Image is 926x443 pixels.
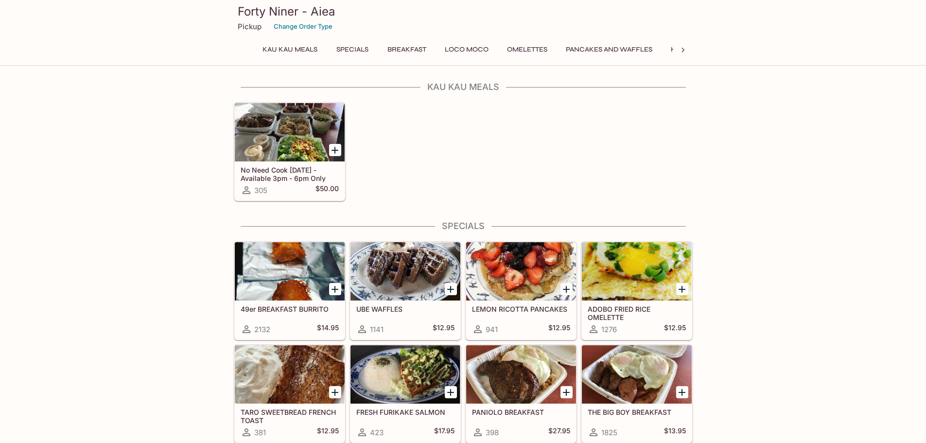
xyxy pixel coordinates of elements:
h5: $13.95 [664,426,686,438]
div: 49er BREAKFAST BURRITO [235,242,345,301]
button: Add 49er BREAKFAST BURRITO [329,283,341,295]
button: Add PANIOLO BREAKFAST [560,386,573,398]
div: PANIOLO BREAKFAST [466,345,576,404]
a: LEMON RICOTTA PANCAKES941$12.95 [466,242,577,340]
h3: Forty Niner - Aiea [238,4,689,19]
h5: PANIOLO BREAKFAST [472,408,570,416]
a: PANIOLO BREAKFAST398$27.95 [466,345,577,443]
div: TARO SWEETBREAD FRENCH TOAST [235,345,345,404]
h5: $12.95 [548,323,570,335]
button: Add No Need Cook Today - Available 3pm - 6pm Only [329,144,341,156]
span: 398 [486,428,499,437]
a: FRESH FURIKAKE SALMON423$17.95 [350,345,461,443]
a: ADOBO FRIED RICE OMELETTE1276$12.95 [581,242,692,340]
span: 2132 [254,325,270,334]
h4: Kau Kau Meals [234,82,693,92]
h5: $17.95 [434,426,454,438]
span: 305 [254,186,267,195]
button: Hawaiian Style French Toast [665,43,786,56]
button: Change Order Type [269,19,337,34]
h5: $12.95 [433,323,454,335]
h5: No Need Cook [DATE] - Available 3pm - 6pm Only [241,166,339,182]
a: THE BIG BOY BREAKFAST1825$13.95 [581,345,692,443]
span: 941 [486,325,498,334]
h5: $12.95 [317,426,339,438]
button: Pancakes and Waffles [560,43,658,56]
button: Add ADOBO FRIED RICE OMELETTE [676,283,688,295]
button: Add THE BIG BOY BREAKFAST [676,386,688,398]
a: TARO SWEETBREAD FRENCH TOAST381$12.95 [234,345,345,443]
div: ADOBO FRIED RICE OMELETTE [582,242,692,301]
a: No Need Cook [DATE] - Available 3pm - 6pm Only305$50.00 [234,103,345,201]
button: Add LEMON RICOTTA PANCAKES [560,283,573,295]
h5: $14.95 [317,323,339,335]
button: Kau Kau Meals [257,43,323,56]
h5: FRESH FURIKAKE SALMON [356,408,454,416]
h4: Specials [234,221,693,231]
h5: $27.95 [548,426,570,438]
div: No Need Cook Today - Available 3pm - 6pm Only [235,103,345,161]
span: 1825 [601,428,617,437]
h5: LEMON RICOTTA PANCAKES [472,305,570,313]
div: LEMON RICOTTA PANCAKES [466,242,576,301]
span: 1276 [601,325,617,334]
h5: ADOBO FRIED RICE OMELETTE [588,305,686,321]
h5: $12.95 [664,323,686,335]
div: FRESH FURIKAKE SALMON [350,345,460,404]
h5: TARO SWEETBREAD FRENCH TOAST [241,408,339,424]
span: 381 [254,428,266,437]
button: Add FRESH FURIKAKE SALMON [445,386,457,398]
h5: 49er BREAKFAST BURRITO [241,305,339,313]
button: Specials [331,43,374,56]
span: 423 [370,428,384,437]
button: Add UBE WAFFLES [445,283,457,295]
button: Breakfast [382,43,432,56]
button: Add TARO SWEETBREAD FRENCH TOAST [329,386,341,398]
div: THE BIG BOY BREAKFAST [582,345,692,404]
span: 1141 [370,325,384,334]
h5: $50.00 [315,184,339,196]
a: UBE WAFFLES1141$12.95 [350,242,461,340]
button: Omelettes [502,43,553,56]
a: 49er BREAKFAST BURRITO2132$14.95 [234,242,345,340]
h5: THE BIG BOY BREAKFAST [588,408,686,416]
p: Pickup [238,22,262,31]
h5: UBE WAFFLES [356,305,454,313]
button: Loco Moco [439,43,494,56]
div: UBE WAFFLES [350,242,460,301]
